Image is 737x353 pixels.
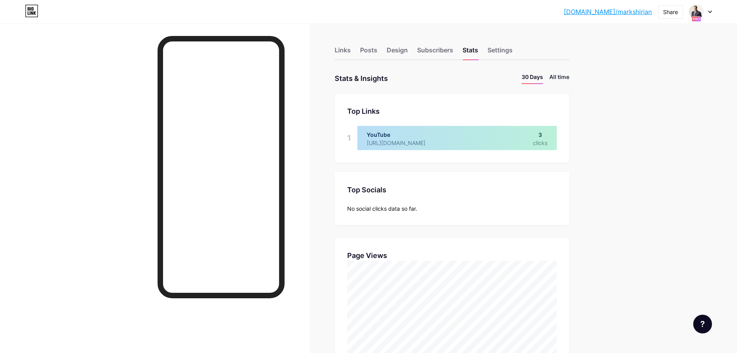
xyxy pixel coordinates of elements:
div: Top Links [347,106,557,116]
div: Stats & Insights [335,73,388,84]
div: Subscribers [417,45,453,59]
div: No social clicks data so far. [347,204,557,213]
div: Page Views [347,250,557,261]
div: Share [663,8,678,16]
div: Design [387,45,408,59]
li: 30 Days [522,73,543,84]
div: 1 [347,126,351,150]
li: All time [549,73,569,84]
div: Posts [360,45,377,59]
div: Stats [463,45,478,59]
div: Top Socials [347,185,557,195]
a: [DOMAIN_NAME]/markshirian [564,7,652,16]
img: janakjones [689,4,704,19]
div: Settings [488,45,513,59]
div: Links [335,45,351,59]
